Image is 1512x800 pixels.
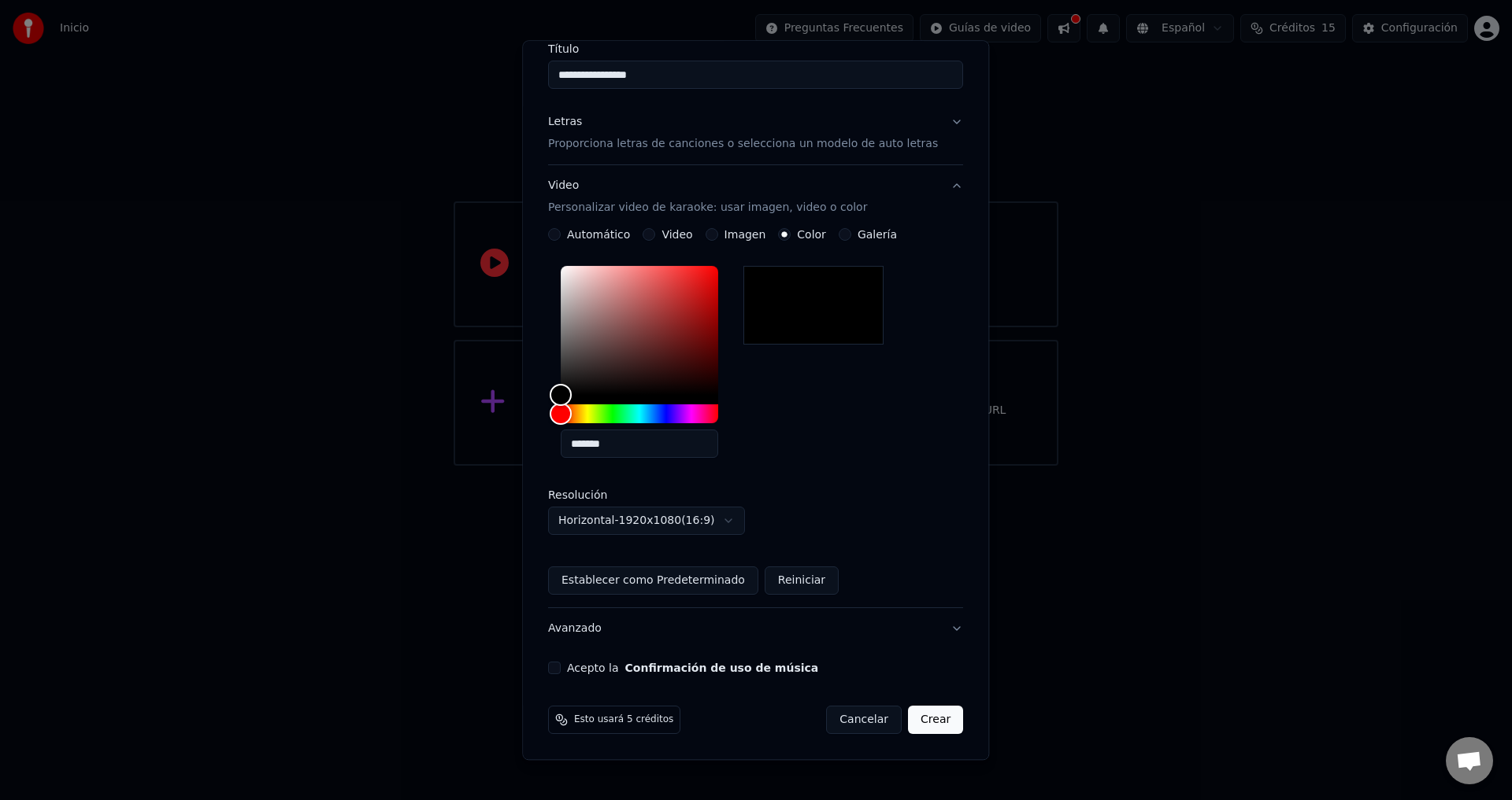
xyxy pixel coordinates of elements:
[567,230,630,241] label: Automático
[798,230,827,241] label: Color
[548,137,938,153] p: Proporciona letras de canciones o selecciona un modelo de auto letras
[561,267,718,396] div: Color
[548,44,963,55] label: Título
[548,166,963,229] button: VideoPersonalizar video de karaoke: usar imagen, video o color
[858,230,897,241] label: Galería
[548,609,963,650] button: Avanzado
[548,490,706,501] label: Resolución
[662,230,693,241] label: Video
[548,229,963,608] div: VideoPersonalizar video de karaoke: usar imagen, video o color
[561,405,718,424] div: Hue
[567,663,818,674] label: Acepto la
[548,102,963,165] button: LetrasProporciona letras de canciones o selecciona un modelo de auto letras
[548,201,867,216] p: Personalizar video de karaoke: usar imagen, video o color
[548,115,582,131] div: Letras
[724,230,766,241] label: Imagen
[908,706,963,735] button: Crear
[548,179,867,216] div: Video
[548,567,758,595] button: Establecer como Predeterminado
[765,567,839,595] button: Reiniciar
[827,706,902,735] button: Cancelar
[574,714,673,727] span: Esto usará 5 créditos
[625,663,819,674] button: Acepto la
